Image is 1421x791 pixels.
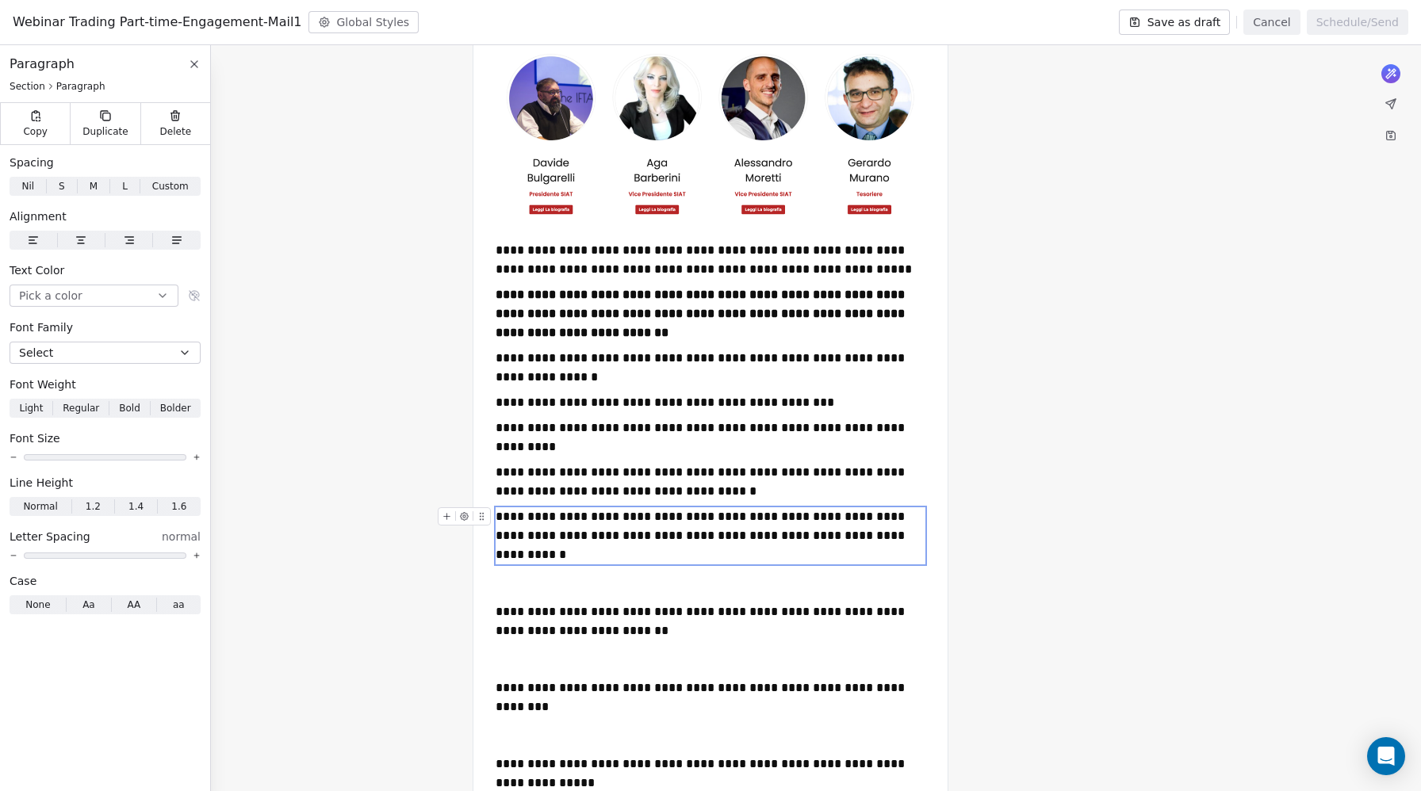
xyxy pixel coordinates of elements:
[1367,737,1405,775] div: Open Intercom Messenger
[23,125,48,138] span: Copy
[173,598,185,612] span: aa
[90,179,98,193] span: M
[160,125,192,138] span: Delete
[10,55,75,74] span: Paragraph
[10,155,54,170] span: Spacing
[82,125,128,138] span: Duplicate
[13,13,302,32] span: Webinar Trading Part-time-Engagement-Mail1
[21,179,34,193] span: Nil
[10,285,178,307] button: Pick a color
[86,499,101,514] span: 1.2
[127,598,140,612] span: AA
[59,179,65,193] span: S
[308,11,419,33] button: Global Styles
[10,262,64,278] span: Text Color
[152,179,189,193] span: Custom
[10,319,73,335] span: Font Family
[56,80,105,93] span: Paragraph
[1243,10,1300,35] button: Cancel
[23,499,57,514] span: Normal
[122,179,128,193] span: L
[10,80,45,93] span: Section
[10,529,90,545] span: Letter Spacing
[10,208,67,224] span: Alignment
[10,430,60,446] span: Font Size
[19,401,43,415] span: Light
[63,401,99,415] span: Regular
[160,401,191,415] span: Bolder
[10,573,36,589] span: Case
[10,376,76,392] span: Font Weight
[82,598,95,612] span: Aa
[162,529,201,545] span: normal
[171,499,186,514] span: 1.6
[1119,10,1231,35] button: Save as draft
[10,475,73,491] span: Line Height
[128,499,144,514] span: 1.4
[1307,10,1408,35] button: Schedule/Send
[19,345,53,361] span: Select
[119,401,140,415] span: Bold
[25,598,50,612] span: None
